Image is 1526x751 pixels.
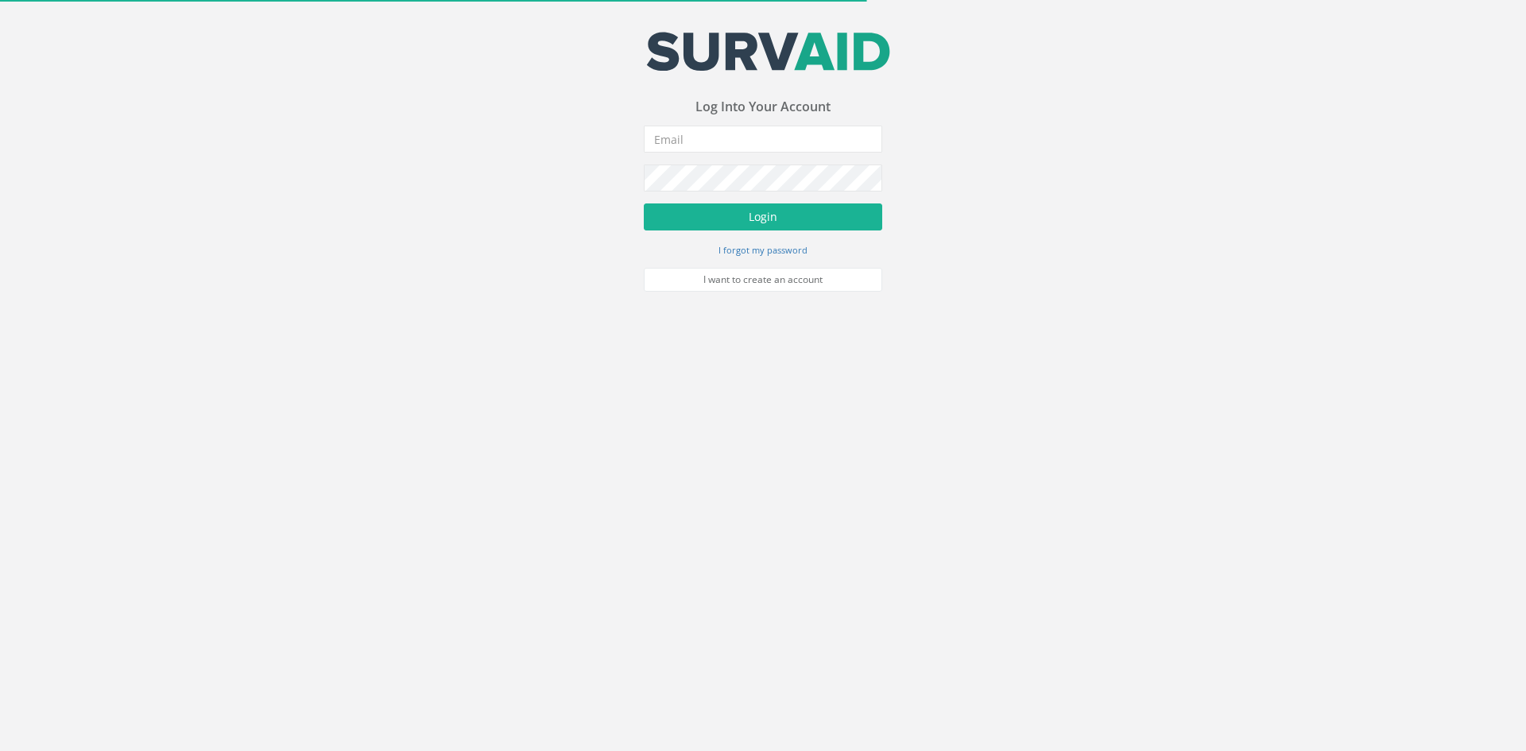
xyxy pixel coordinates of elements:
[644,203,882,230] button: Login
[644,268,882,292] a: I want to create an account
[644,126,882,153] input: Email
[644,100,882,114] h3: Log Into Your Account
[718,242,808,257] a: I forgot my password
[718,244,808,256] small: I forgot my password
